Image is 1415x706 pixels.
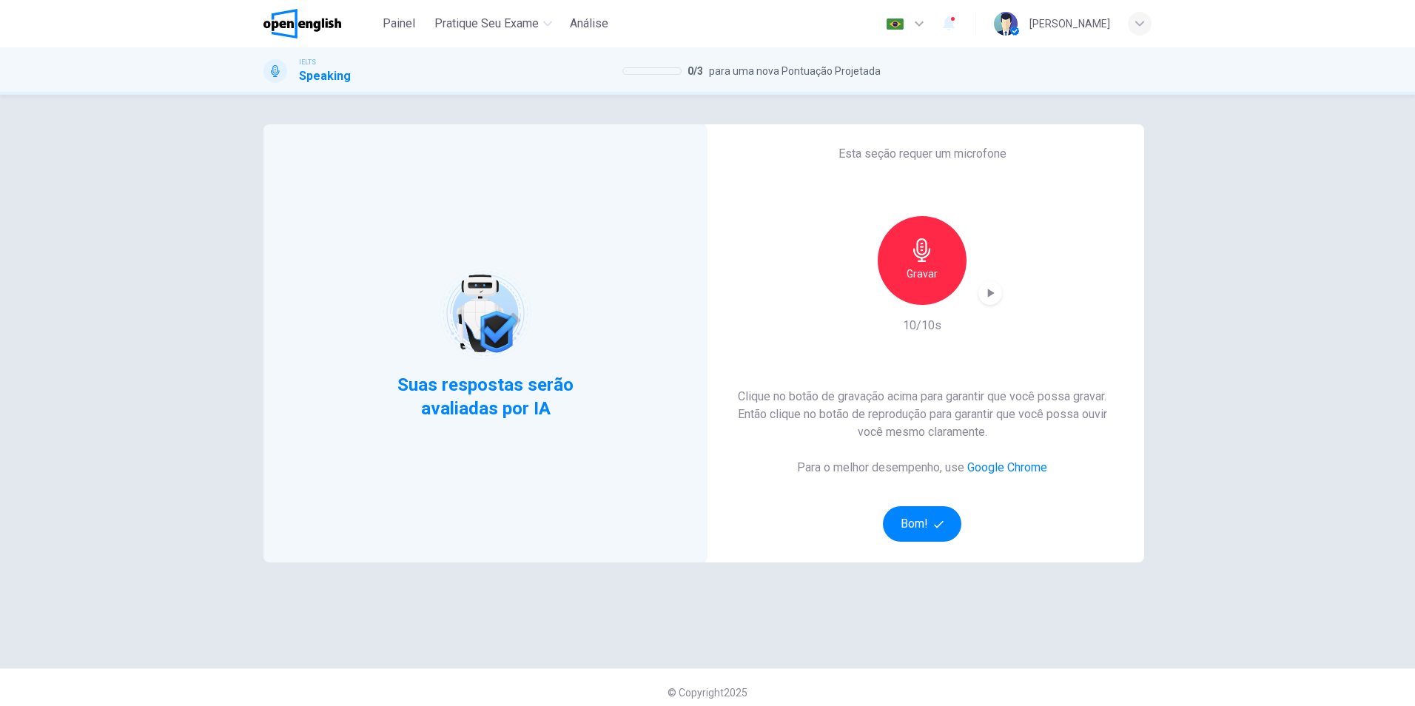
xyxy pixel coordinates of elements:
[907,265,938,283] h6: Gravar
[564,10,614,37] button: Análise
[428,10,558,37] button: Pratique seu exame
[903,317,941,334] h6: 10/10s
[838,145,1006,163] h6: Esta seção requer um microfone
[299,67,351,85] h1: Speaking
[886,19,904,30] img: pt
[570,15,608,33] span: Análise
[263,9,341,38] img: OpenEnglish logo
[967,460,1047,474] a: Google Chrome
[668,687,747,699] span: © Copyright 2025
[383,15,415,33] span: Painel
[883,506,962,542] button: Bom!
[438,266,532,360] img: robot icon
[688,62,703,80] span: 0 / 3
[1029,15,1110,33] div: [PERSON_NAME]
[263,9,375,38] a: OpenEnglish logo
[299,57,316,67] span: IELTS
[797,459,1047,477] h6: Para o melhor desempenho, use
[724,388,1120,441] h6: Clique no botão de gravação acima para garantir que você possa gravar. Então clique no botão de r...
[375,10,423,37] button: Painel
[878,216,967,305] button: Gravar
[396,373,576,420] span: Suas respostas serão avaliadas por IA
[434,15,539,33] span: Pratique seu exame
[994,12,1018,36] img: Profile picture
[709,62,881,80] span: para uma nova Pontuação Projetada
